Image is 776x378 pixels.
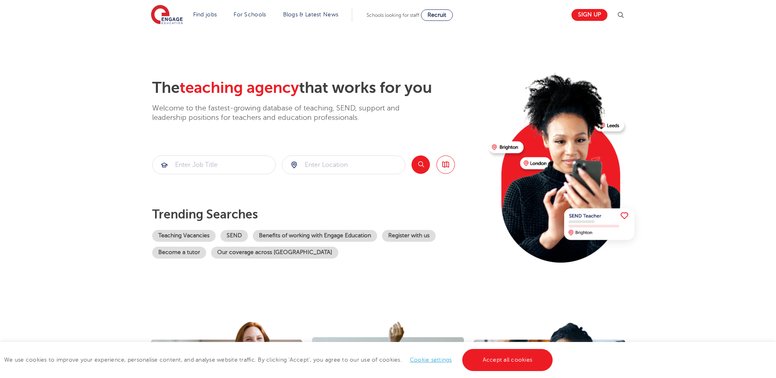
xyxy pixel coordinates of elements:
a: Register with us [382,230,436,242]
div: Submit [152,155,276,174]
a: Become a tutor [152,247,206,259]
a: Blogs & Latest News [283,11,339,18]
a: Our coverage across [GEOGRAPHIC_DATA] [211,247,338,259]
span: We use cookies to improve your experience, personalise content, and analyse website traffic. By c... [4,357,555,363]
p: Trending searches [152,207,482,222]
a: Sign up [571,9,607,21]
span: teaching agency [180,79,299,97]
a: Teaching Vacancies [152,230,216,242]
a: SEND [220,230,248,242]
a: For Schools [234,11,266,18]
div: Submit [282,155,405,174]
img: Engage Education [151,5,183,25]
h2: The that works for you [152,79,482,97]
a: Accept all cookies [462,349,553,371]
a: Cookie settings [410,357,452,363]
a: Benefits of working with Engage Education [253,230,377,242]
a: Recruit [421,9,453,21]
input: Submit [282,156,405,174]
input: Submit [153,156,275,174]
span: Schools looking for staff [367,12,419,18]
span: Recruit [427,12,446,18]
p: Welcome to the fastest-growing database of teaching, SEND, support and leadership positions for t... [152,103,422,123]
button: Search [412,155,430,174]
a: Find jobs [193,11,217,18]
